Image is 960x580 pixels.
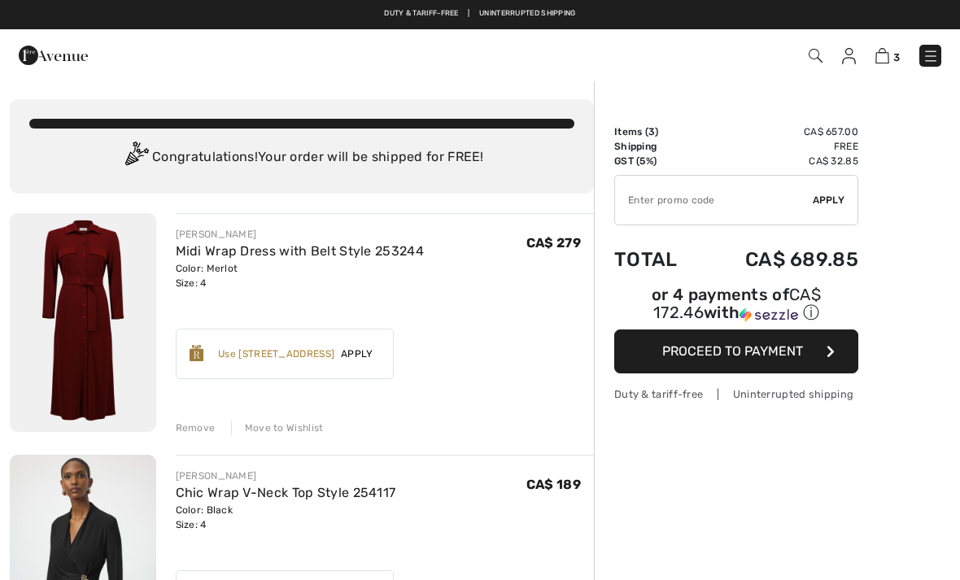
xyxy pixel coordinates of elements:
img: My Info [842,48,856,64]
a: 3 [875,46,900,65]
div: [PERSON_NAME] [176,469,396,483]
div: or 4 payments of with [614,287,858,324]
div: [PERSON_NAME] [176,227,424,242]
img: Sezzle [740,307,798,322]
div: Move to Wishlist [231,421,324,435]
span: CA$ 189 [526,477,581,492]
div: Use [STREET_ADDRESS] [218,347,334,361]
img: Midi Wrap Dress with Belt Style 253244 [10,213,156,432]
span: Apply [334,347,380,361]
td: CA$ 689.85 [701,232,858,287]
div: or 4 payments ofCA$ 172.46withSezzle Click to learn more about Sezzle [614,287,858,329]
td: Shipping [614,139,701,154]
input: Promo code [615,176,813,225]
div: Remove [176,421,216,435]
img: Congratulation2.svg [120,142,152,174]
span: 3 [893,51,900,63]
div: Congratulations! Your order will be shipped for FREE! [29,142,574,174]
img: Reward-Logo.svg [190,345,204,361]
td: CA$ 32.85 [701,154,858,168]
div: Duty & tariff-free | Uninterrupted shipping [614,386,858,402]
td: GST (5%) [614,154,701,168]
a: 1ère Avenue [19,46,88,62]
span: 3 [648,126,655,137]
div: Color: Black Size: 4 [176,503,396,532]
td: Free [701,139,858,154]
td: Total [614,232,701,287]
td: Items ( ) [614,124,701,139]
span: Apply [813,193,845,207]
div: Color: Merlot Size: 4 [176,261,424,290]
img: 1ère Avenue [19,39,88,72]
button: Proceed to Payment [614,329,858,373]
span: Proceed to Payment [662,343,803,359]
span: CA$ 279 [526,235,581,251]
img: Search [809,49,823,63]
a: Chic Wrap V-Neck Top Style 254117 [176,485,396,500]
td: CA$ 657.00 [701,124,858,139]
a: Midi Wrap Dress with Belt Style 253244 [176,243,424,259]
img: Shopping Bag [875,48,889,63]
img: Menu [923,48,939,64]
span: CA$ 172.46 [653,285,821,322]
